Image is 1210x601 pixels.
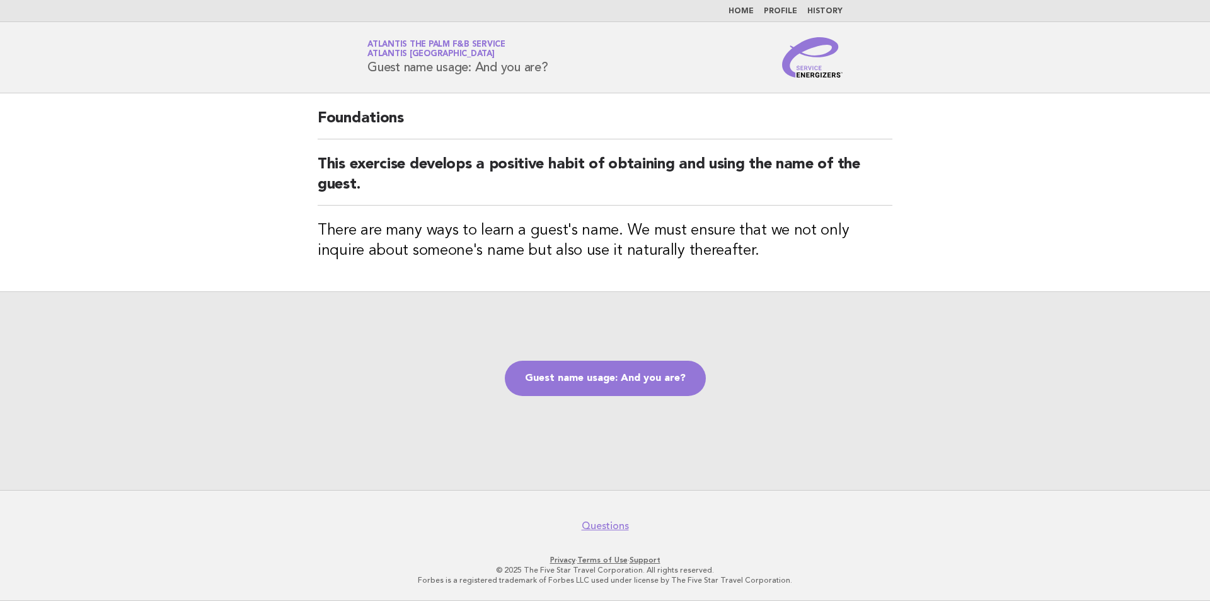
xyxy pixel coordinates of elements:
[505,361,706,396] a: Guest name usage: And you are?
[582,520,629,532] a: Questions
[367,40,505,58] a: Atlantis the Palm F&B ServiceAtlantis [GEOGRAPHIC_DATA]
[764,8,797,15] a: Profile
[729,8,754,15] a: Home
[318,108,892,139] h2: Foundations
[782,37,843,78] img: Service Energizers
[630,556,660,564] a: Support
[367,50,495,59] span: Atlantis [GEOGRAPHIC_DATA]
[219,555,991,565] p: · ·
[219,575,991,585] p: Forbes is a registered trademark of Forbes LLC used under license by The Five Star Travel Corpora...
[219,565,991,575] p: © 2025 The Five Star Travel Corporation. All rights reserved.
[577,556,628,564] a: Terms of Use
[318,155,892,206] h2: This exercise develops a positive habit of obtaining and using the name of the guest.
[367,41,548,74] h1: Guest name usage: And you are?
[318,221,892,261] h3: There are many ways to learn a guest's name. We must ensure that we not only inquire about someon...
[807,8,843,15] a: History
[550,556,575,564] a: Privacy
